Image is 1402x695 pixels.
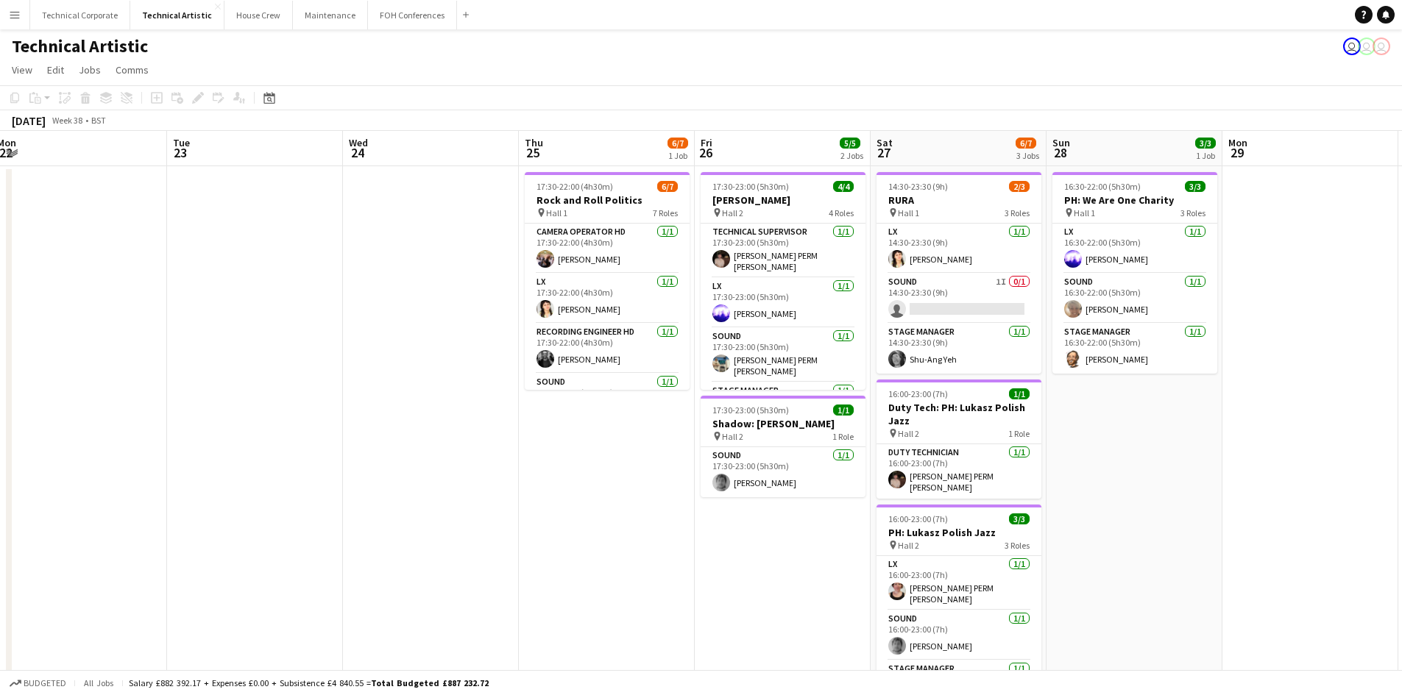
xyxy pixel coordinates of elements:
span: Edit [47,63,64,76]
button: Budgeted [7,675,68,691]
button: House Crew [224,1,293,29]
span: Total Budgeted £887 232.72 [371,677,489,688]
button: Technical Corporate [30,1,130,29]
span: All jobs [81,677,116,688]
span: Comms [116,63,149,76]
a: Jobs [73,60,107,79]
app-user-avatar: Liveforce Admin [1358,38,1376,55]
span: Week 38 [49,115,85,126]
button: Technical Artistic [130,1,224,29]
a: Edit [41,60,70,79]
div: [DATE] [12,113,46,128]
span: Jobs [79,63,101,76]
a: View [6,60,38,79]
button: Maintenance [293,1,368,29]
span: View [12,63,32,76]
app-user-avatar: Liveforce Admin [1343,38,1361,55]
a: Comms [110,60,155,79]
h1: Technical Artistic [12,35,148,57]
app-user-avatar: Nathan PERM Birdsall [1373,38,1390,55]
div: Salary £882 392.17 + Expenses £0.00 + Subsistence £4 840.55 = [129,677,489,688]
div: BST [91,115,106,126]
span: Budgeted [24,678,66,688]
button: FOH Conferences [368,1,457,29]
